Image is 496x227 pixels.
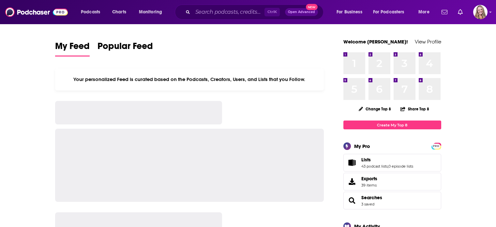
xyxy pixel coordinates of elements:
button: open menu [369,7,414,17]
button: open menu [76,7,109,17]
span: Lists [343,154,441,171]
button: Open AdvancedNew [285,8,318,16]
span: Exports [346,177,359,186]
a: 43 podcast lists [361,164,388,169]
a: Lists [346,158,359,167]
a: Welcome [PERSON_NAME]! [343,39,408,45]
span: For Podcasters [373,8,404,17]
span: Monitoring [139,8,162,17]
span: New [306,4,318,10]
span: Podcasts [81,8,100,17]
span: Exports [361,176,377,182]
span: Logged in as KirstinPitchPR [473,5,488,19]
span: 39 items [361,183,377,187]
div: My Pro [354,143,370,149]
span: Ctrl K [264,8,280,16]
button: open menu [134,7,171,17]
div: Your personalized Feed is curated based on the Podcasts, Creators, Users, and Lists that you Follow. [55,68,324,90]
img: User Profile [473,5,488,19]
a: Show notifications dropdown [455,7,465,18]
span: Lists [361,157,371,163]
button: open menu [332,7,370,17]
a: Searches [361,195,382,201]
a: 3 saved [361,202,374,206]
a: Searches [346,196,359,205]
a: PRO [432,143,440,148]
a: Lists [361,157,413,163]
a: Exports [343,173,441,190]
span: My Feed [55,41,90,56]
a: Popular Feed [98,41,153,57]
a: 0 episode lists [388,164,413,169]
span: Charts [112,8,126,17]
button: open menu [414,7,438,17]
img: Podchaser - Follow, Share and Rate Podcasts [5,6,68,18]
a: Create My Top 8 [343,121,441,129]
span: For Business [337,8,362,17]
div: Search podcasts, credits, & more... [181,5,330,20]
a: View Profile [415,39,441,45]
input: Search podcasts, credits, & more... [193,7,264,17]
span: Open Advanced [288,10,315,14]
a: My Feed [55,41,90,57]
span: Searches [343,192,441,209]
button: Change Top 8 [355,105,395,113]
button: Share Top 8 [400,103,429,115]
span: More [418,8,429,17]
a: Show notifications dropdown [439,7,450,18]
a: Charts [108,7,130,17]
button: Show profile menu [473,5,488,19]
span: Popular Feed [98,41,153,56]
